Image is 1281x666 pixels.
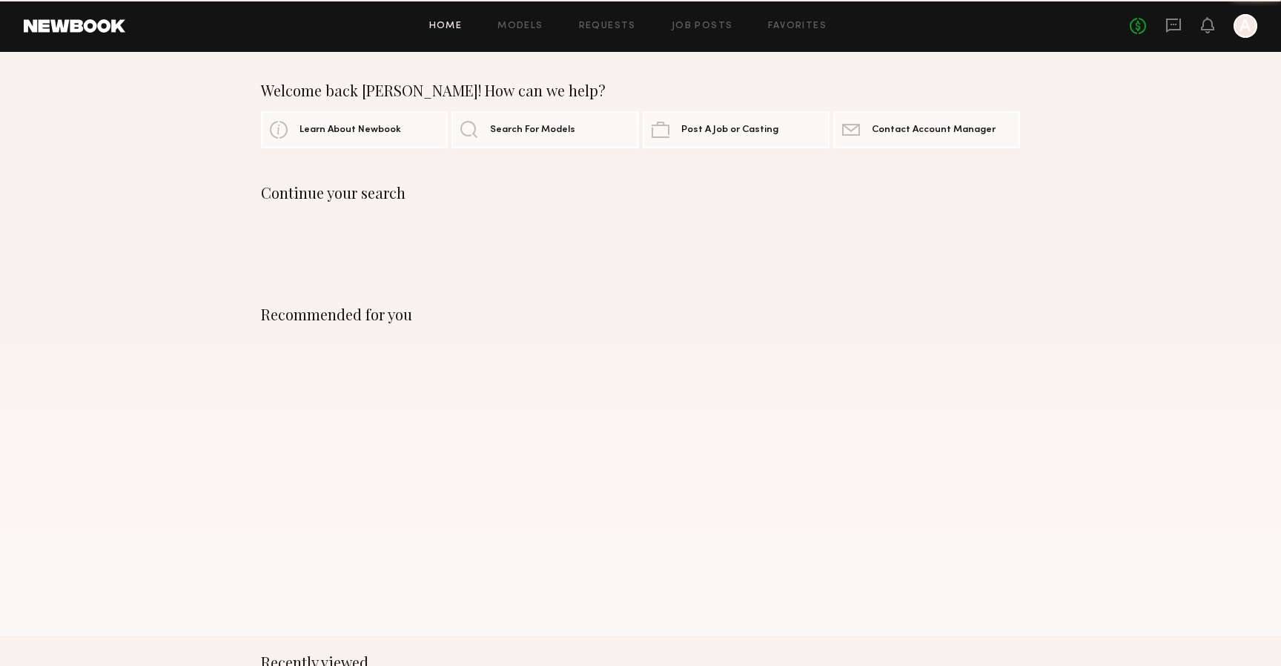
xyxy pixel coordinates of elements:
a: Search For Models [451,111,638,148]
span: Contact Account Manager [872,125,996,135]
div: Welcome back [PERSON_NAME]! How can we help? [261,82,1020,99]
span: Learn About Newbook [299,125,401,135]
div: Recommended for you [261,306,1020,323]
a: Models [497,22,543,31]
a: Requests [579,22,636,31]
a: Learn About Newbook [261,111,448,148]
div: Continue your search [261,184,1020,202]
span: Post A Job or Casting [681,125,778,135]
a: A [1234,14,1257,38]
a: Contact Account Manager [833,111,1020,148]
a: Favorites [768,22,827,31]
a: Job Posts [672,22,733,31]
a: Post A Job or Casting [643,111,830,148]
a: Home [429,22,463,31]
span: Search For Models [490,125,575,135]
